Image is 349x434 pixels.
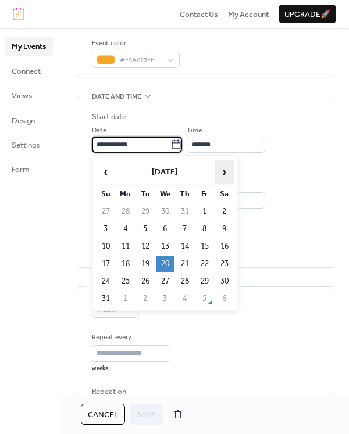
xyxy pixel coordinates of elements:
[116,238,135,254] td: 11
[195,203,214,220] td: 1
[195,273,214,289] td: 29
[180,9,218,20] span: Contact Us
[176,256,194,272] td: 21
[156,256,174,272] td: 20
[116,273,135,289] td: 25
[136,186,155,202] th: Tu
[97,221,115,237] td: 3
[176,273,194,289] td: 28
[176,186,194,202] th: Th
[97,256,115,272] td: 17
[136,273,155,289] td: 26
[5,111,53,130] a: Design
[136,221,155,237] td: 5
[116,256,135,272] td: 18
[156,186,174,202] th: We
[215,238,234,254] td: 16
[12,41,46,52] span: My Events
[92,332,168,343] div: Repeat every
[195,186,214,202] th: Fr
[12,164,30,175] span: Form
[136,290,155,307] td: 2
[180,8,218,20] a: Contact Us
[97,160,115,184] span: ‹
[5,160,53,178] a: Form
[176,238,194,254] td: 14
[215,221,234,237] td: 9
[156,290,174,307] td: 3
[215,256,234,272] td: 23
[92,386,317,397] div: Repeat on
[216,160,233,184] span: ›
[97,186,115,202] th: Su
[88,409,118,421] span: Cancel
[195,221,214,237] td: 8
[116,203,135,220] td: 28
[92,38,177,49] div: Event color
[176,203,194,220] td: 31
[116,186,135,202] th: Mo
[176,290,194,307] td: 4
[156,203,174,220] td: 30
[284,9,330,20] span: Upgrade 🚀
[120,55,161,66] span: #F5A623FF
[5,86,53,105] a: Views
[116,160,214,185] th: [DATE]
[195,256,214,272] td: 22
[92,91,141,103] span: Date and time
[136,256,155,272] td: 19
[12,139,40,151] span: Settings
[5,62,53,80] a: Connect
[12,66,41,77] span: Connect
[5,37,53,55] a: My Events
[136,238,155,254] td: 12
[215,290,234,307] td: 6
[97,290,115,307] td: 31
[187,125,202,137] span: Time
[156,238,174,254] td: 13
[116,290,135,307] td: 1
[228,8,269,20] a: My Account
[215,273,234,289] td: 30
[195,290,214,307] td: 5
[116,221,135,237] td: 4
[228,9,269,20] span: My Account
[81,404,125,425] button: Cancel
[176,221,194,237] td: 7
[215,186,234,202] th: Sa
[13,8,24,20] img: logo
[5,135,53,154] a: Settings
[92,111,126,123] div: Start date
[156,221,174,237] td: 6
[136,203,155,220] td: 29
[279,5,336,23] button: Upgrade🚀
[97,238,115,254] td: 10
[215,203,234,220] td: 2
[97,203,115,220] td: 27
[12,90,32,102] span: Views
[97,273,115,289] td: 24
[12,115,35,127] span: Design
[92,125,106,137] span: Date
[92,364,170,372] div: weeks
[195,238,214,254] td: 15
[156,273,174,289] td: 27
